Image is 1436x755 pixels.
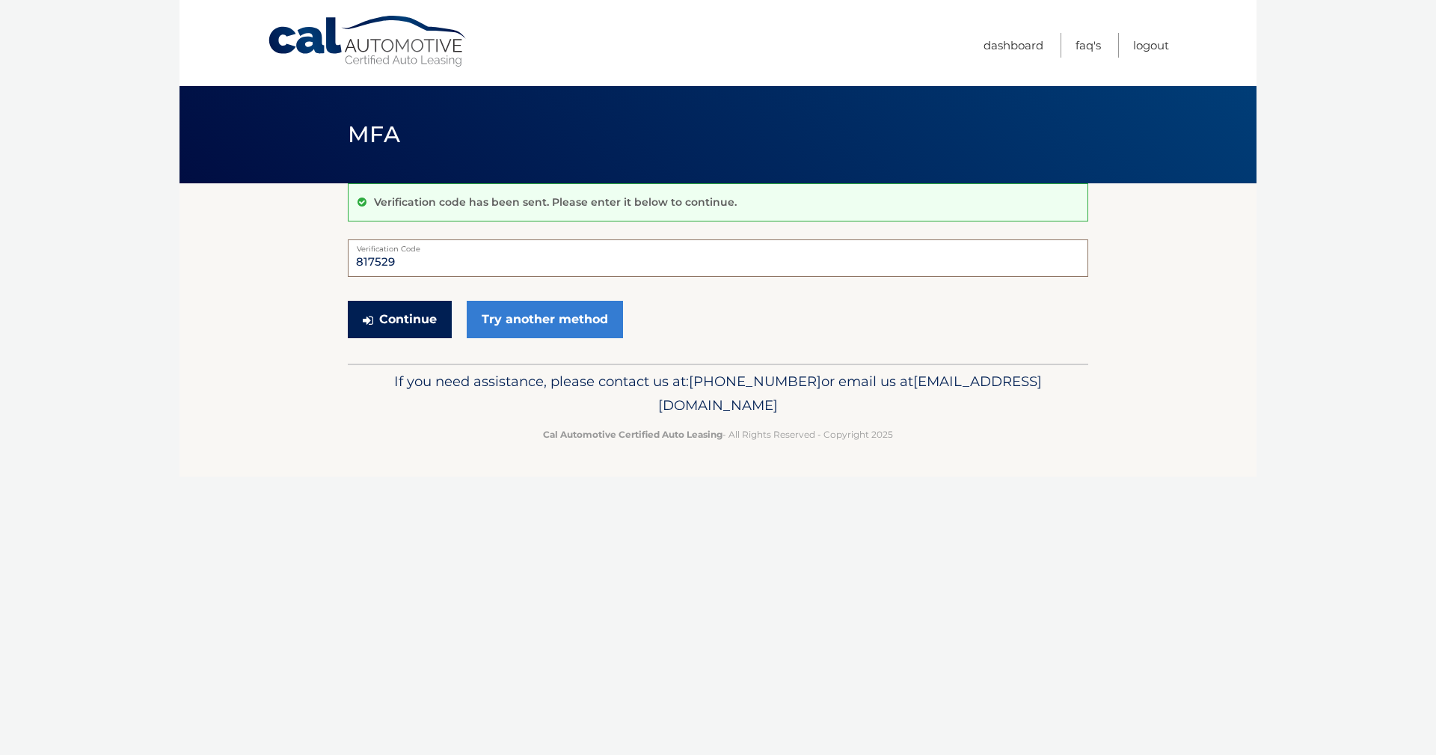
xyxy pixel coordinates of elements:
strong: Cal Automotive Certified Auto Leasing [543,429,722,440]
p: Verification code has been sent. Please enter it below to continue. [374,195,737,209]
input: Verification Code [348,239,1088,277]
a: Try another method [467,301,623,338]
p: If you need assistance, please contact us at: or email us at [358,370,1078,418]
p: - All Rights Reserved - Copyright 2025 [358,427,1078,442]
a: Dashboard [984,33,1043,58]
a: Cal Automotive [267,15,469,68]
span: [PHONE_NUMBER] [689,373,821,390]
a: FAQ's [1076,33,1101,58]
span: [EMAIL_ADDRESS][DOMAIN_NAME] [658,373,1042,414]
button: Continue [348,301,452,338]
label: Verification Code [348,239,1088,251]
a: Logout [1133,33,1169,58]
span: MFA [348,120,400,148]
